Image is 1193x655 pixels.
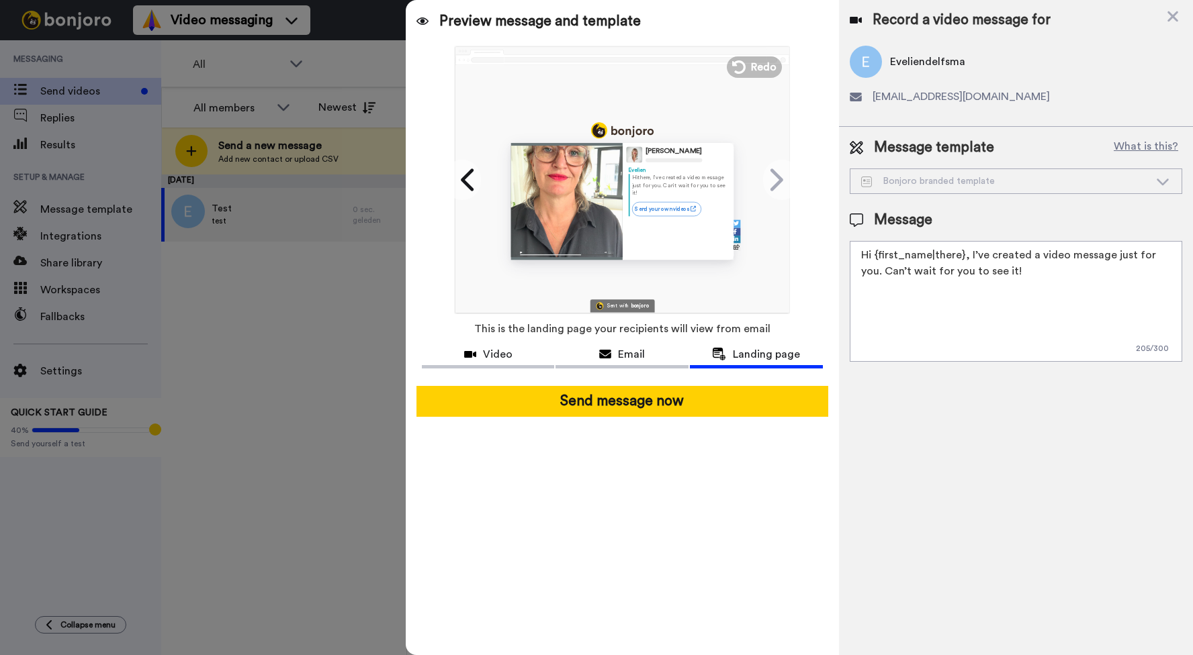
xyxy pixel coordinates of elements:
[626,146,642,162] img: Profile Image
[618,346,645,362] span: Email
[631,201,701,215] a: Send your own videos
[733,346,800,362] span: Landing page
[861,174,1149,188] div: Bonjoro branded template
[607,303,629,308] div: Sent with
[511,246,622,259] img: player-controls-full.svg
[628,166,727,173] div: Evelien
[873,89,1050,105] span: [EMAIL_ADDRESS][DOMAIN_NAME]
[631,174,727,197] p: Hi there , I’ve created a video message just for you. Can’t wait for you to see it!
[861,177,873,187] img: Message-temps.svg
[874,210,932,230] span: Message
[590,122,653,138] img: logo_full.png
[874,138,994,158] span: Message template
[850,241,1182,362] textarea: Hi {first_name|there}, I’ve created a video message just for you. Can’t wait for you to see it!
[646,147,702,156] div: [PERSON_NAME]
[631,303,648,308] div: bonjoro
[483,346,513,362] span: Video
[416,386,828,417] button: Send message now
[596,302,603,309] img: Bonjoro Logo
[1110,138,1182,158] button: What is this?
[474,314,770,344] span: This is the landing page your recipients will view from email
